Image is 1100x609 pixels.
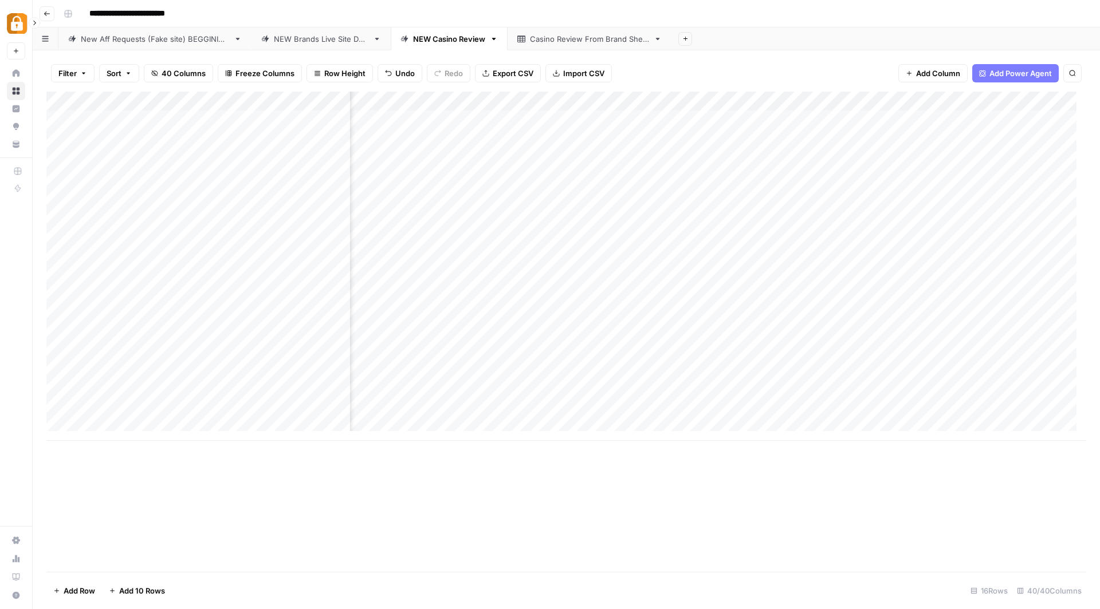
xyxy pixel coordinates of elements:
[972,64,1059,82] button: Add Power Agent
[898,64,968,82] button: Add Column
[1012,582,1086,600] div: 40/40 Columns
[378,64,422,82] button: Undo
[81,33,229,45] div: New Aff Requests (Fake site) BEGGINING
[545,64,612,82] button: Import CSV
[7,531,25,549] a: Settings
[508,27,671,50] a: Casino Review From Brand Sheet
[916,68,960,79] span: Add Column
[235,68,294,79] span: Freeze Columns
[102,582,172,600] button: Add 10 Rows
[46,582,102,600] button: Add Row
[274,33,368,45] div: NEW Brands Live Site Data
[413,33,485,45] div: NEW Casino Review
[58,68,77,79] span: Filter
[7,135,25,153] a: Your Data
[7,82,25,100] a: Browse
[144,64,213,82] button: 40 Columns
[99,64,139,82] button: Sort
[7,100,25,118] a: Insights
[7,64,25,82] a: Home
[493,68,533,79] span: Export CSV
[7,13,27,34] img: Adzz Logo
[395,68,415,79] span: Undo
[107,68,121,79] span: Sort
[7,549,25,568] a: Usage
[475,64,541,82] button: Export CSV
[119,585,165,596] span: Add 10 Rows
[391,27,508,50] a: NEW Casino Review
[58,27,252,50] a: New Aff Requests (Fake site) BEGGINING
[7,9,25,38] button: Workspace: Adzz
[563,68,604,79] span: Import CSV
[989,68,1052,79] span: Add Power Agent
[307,64,373,82] button: Row Height
[966,582,1012,600] div: 16 Rows
[162,68,206,79] span: 40 Columns
[7,117,25,136] a: Opportunities
[530,33,649,45] div: Casino Review From Brand Sheet
[51,64,95,82] button: Filter
[7,568,25,586] a: Learning Hub
[252,27,391,50] a: NEW Brands Live Site Data
[445,68,463,79] span: Redo
[64,585,95,596] span: Add Row
[427,64,470,82] button: Redo
[324,68,366,79] span: Row Height
[218,64,302,82] button: Freeze Columns
[7,586,25,604] button: Help + Support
